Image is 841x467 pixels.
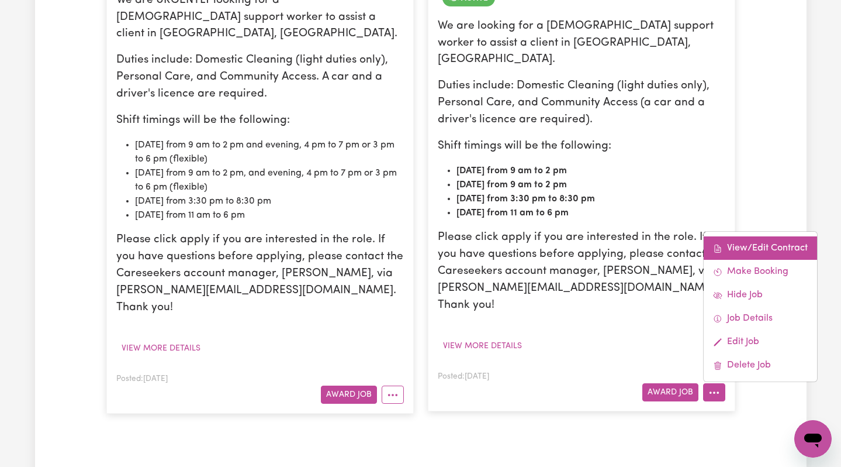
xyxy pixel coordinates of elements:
button: Award Job [642,383,698,401]
p: Please click apply if you are interested in the role. If you have questions before applying, plea... [438,229,725,314]
p: We are looking for a [DEMOGRAPHIC_DATA] support worker to assist a client in [GEOGRAPHIC_DATA], [... [438,18,725,68]
li: [DATE] from 9 am to 2 pm, and evening, 4 pm to 7 pm or 3 pm to 6 pm (flexible) [135,166,404,194]
p: Shift timings will be the following: [116,112,404,129]
a: Job Details [704,307,817,330]
strong: [DATE] from 9 am to 2 pm [456,180,567,190]
li: [DATE] from 9 am to 2 pm and evening, 4 pm to 7 pm or 3 pm to 6 pm (flexible) [135,138,404,166]
button: More options [703,383,725,401]
button: View more details [116,339,206,358]
a: View/Edit Contract [704,236,817,260]
span: Posted: [DATE] [438,373,489,380]
li: [DATE] from 11 am to 6 pm [135,208,404,222]
strong: [DATE] from 3:30 pm to 8:30 pm [456,194,595,204]
p: Duties include: Domestic Cleaning (light duties only), Personal Care, and Community Access (a car... [438,78,725,128]
strong: [DATE] from 11 am to 6 pm [456,208,569,218]
a: Delete Job [704,353,817,377]
span: Posted: [DATE] [116,375,168,383]
a: Edit Job [704,330,817,353]
a: Make Booking [704,260,817,283]
button: More options [382,386,404,404]
button: Award Job [321,386,377,404]
p: Duties include: Domestic Cleaning (light duties only), Personal Care, and Community Access. A car... [116,52,404,102]
li: [DATE] from 3:30 pm to 8:30 pm [135,194,404,208]
button: View more details [438,337,527,355]
div: More options [703,231,818,382]
p: Shift timings will be the following: [438,138,725,155]
a: Hide Job [704,283,817,307]
p: Please click apply if you are interested in the role. If you have questions before applying, plea... [116,232,404,316]
strong: [DATE] from 9 am to 2 pm [456,166,567,176]
iframe: Button to launch messaging window [794,420,832,458]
